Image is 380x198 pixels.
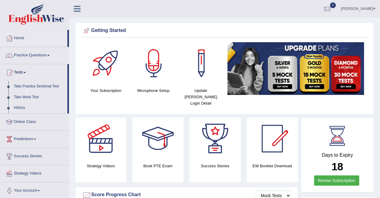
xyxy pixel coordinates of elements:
a: Online Class [0,114,69,129]
img: small5.jpg [227,42,364,95]
h4: Book PTE Exam [132,163,184,169]
a: Tests [0,64,67,79]
a: Your Account [0,182,69,197]
h4: Your Subscription [85,87,127,94]
h4: Microphone Setup [133,87,174,94]
a: Take Mock Test [11,92,67,103]
a: Practice Questions [0,47,69,62]
h4: EW Booklet Download [247,163,298,169]
div: Getting Started [82,26,367,35]
h4: Success Stories [190,163,241,169]
span: 0 [330,2,336,8]
a: Take Practice Sectional Test [11,81,67,92]
a: Success Stories [0,148,69,163]
b: 18 [332,161,343,172]
h4: Strategy Videos [75,163,126,169]
h4: Update [PERSON_NAME] Login Detail [180,87,222,106]
a: Home [0,30,67,45]
a: History [11,102,67,113]
h4: Days to Expiry [308,152,367,158]
a: Strategy Videos [0,165,69,180]
a: Predictions [0,131,69,146]
a: Renew Subscription [314,175,360,186]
